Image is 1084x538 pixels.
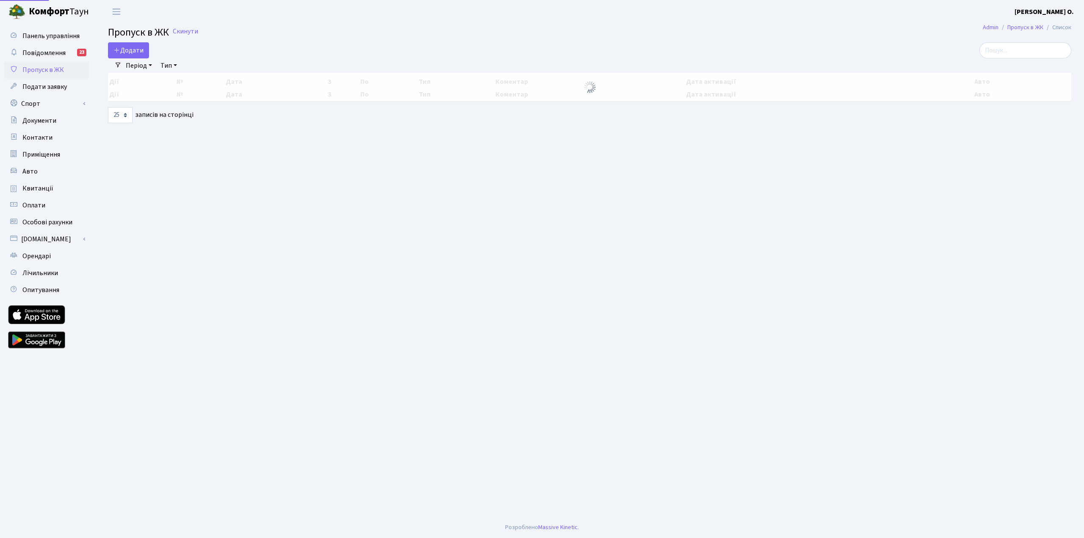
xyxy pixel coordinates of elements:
span: Подати заявку [22,82,67,91]
span: Лічильники [22,268,58,278]
a: [DOMAIN_NAME] [4,231,89,248]
a: Приміщення [4,146,89,163]
a: Документи [4,112,89,129]
a: Контакти [4,129,89,146]
img: Обробка... [583,80,597,94]
a: Пропуск в ЖК [1007,23,1043,32]
a: Квитанції [4,180,89,197]
span: Квитанції [22,184,53,193]
span: Орендарі [22,251,51,261]
a: Період [122,58,155,73]
button: Переключити навігацію [106,5,127,19]
a: Admin [983,23,998,32]
label: записів на сторінці [108,107,194,123]
span: Пропуск в ЖК [22,65,64,74]
span: Панель управління [22,31,80,41]
img: logo.png [8,3,25,20]
input: Пошук... [979,42,1071,58]
a: [PERSON_NAME] О. [1015,7,1074,17]
a: Massive Kinetic [538,523,578,532]
select: записів на сторінці [108,107,133,123]
nav: breadcrumb [970,19,1084,36]
a: Подати заявку [4,78,89,95]
span: Опитування [22,285,59,295]
a: Панель управління [4,28,89,44]
a: Додати [108,42,149,58]
a: Пропуск в ЖК [4,61,89,78]
span: Пропуск в ЖК [108,25,169,40]
a: Оплати [4,197,89,214]
div: Розроблено . [505,523,579,532]
span: Авто [22,167,38,176]
span: Оплати [22,201,45,210]
span: Контакти [22,133,53,142]
div: 23 [77,49,86,56]
span: Особові рахунки [22,218,72,227]
a: Опитування [4,281,89,298]
a: Особові рахунки [4,214,89,231]
span: Приміщення [22,150,60,159]
span: Документи [22,116,56,125]
span: Додати [113,46,144,55]
a: Повідомлення23 [4,44,89,61]
a: Скинути [173,28,198,36]
span: Таун [29,5,89,19]
span: Повідомлення [22,48,66,58]
a: Лічильники [4,265,89,281]
a: Тип [157,58,180,73]
a: Авто [4,163,89,180]
b: Комфорт [29,5,69,18]
a: Орендарі [4,248,89,265]
a: Спорт [4,95,89,112]
li: Список [1043,23,1071,32]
